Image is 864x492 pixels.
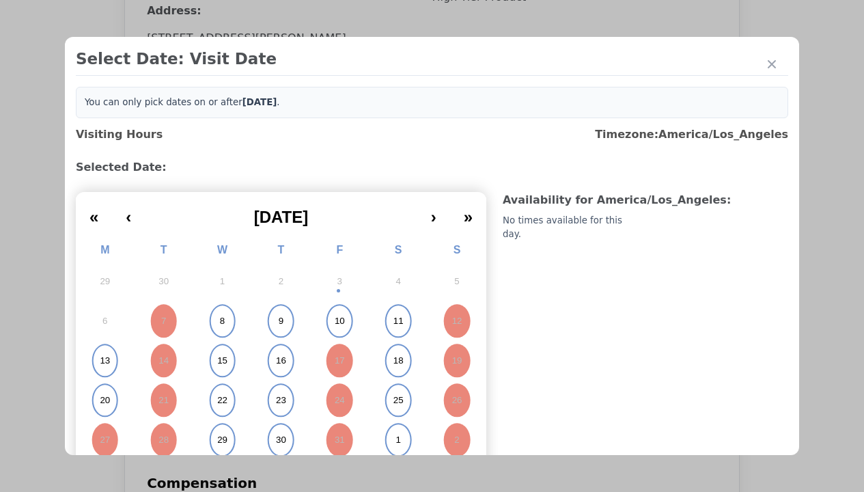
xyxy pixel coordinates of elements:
abbr: October 4, 2025 [395,275,400,288]
button: « [76,197,112,228]
abbr: October 12, 2025 [452,315,462,327]
abbr: Saturday [395,244,402,256]
abbr: October 5, 2025 [454,275,459,288]
abbr: November 2, 2025 [454,434,459,446]
abbr: October 30, 2025 [276,434,286,446]
abbr: October 10, 2025 [335,315,345,327]
abbr: October 31, 2025 [335,434,345,446]
abbr: October 7, 2025 [161,315,166,327]
button: October 7, 2025 [135,301,193,341]
abbr: October 25, 2025 [393,394,404,407]
abbr: October 19, 2025 [452,355,462,367]
button: October 31, 2025 [310,420,369,460]
abbr: October 16, 2025 [276,355,286,367]
button: October 28, 2025 [135,420,193,460]
abbr: Wednesday [217,244,227,256]
button: October 29, 2025 [193,420,252,460]
abbr: Friday [336,244,343,256]
button: September 30, 2025 [135,262,193,301]
button: November 2, 2025 [428,420,486,460]
abbr: October 14, 2025 [158,355,169,367]
button: October 13, 2025 [76,341,135,381]
abbr: October 15, 2025 [217,355,227,367]
abbr: October 6, 2025 [102,315,107,327]
button: October 10, 2025 [310,301,369,341]
button: October 6, 2025 [76,301,135,341]
abbr: October 18, 2025 [393,355,404,367]
abbr: September 29, 2025 [100,275,110,288]
button: October 19, 2025 [428,341,486,381]
abbr: October 11, 2025 [393,315,404,327]
div: You can only pick dates on or after . [76,87,788,118]
abbr: October 21, 2025 [158,394,169,407]
button: October 12, 2025 [428,301,486,341]
abbr: October 8, 2025 [220,315,225,327]
button: October 18, 2025 [369,341,428,381]
button: October 5, 2025 [428,262,486,301]
abbr: October 28, 2025 [158,434,169,446]
div: No times available for this day. [503,214,643,241]
abbr: October 20, 2025 [100,394,110,407]
button: October 25, 2025 [369,381,428,420]
button: October 1, 2025 [193,262,252,301]
abbr: October 9, 2025 [279,315,283,327]
button: October 9, 2025 [252,301,311,341]
h2: Select Date: Visit Date [76,48,788,70]
h3: Selected Date: [76,159,788,176]
span: [DATE] [254,208,309,226]
abbr: October 13, 2025 [100,355,110,367]
h3: Timezone: America/Los_Angeles [595,126,788,143]
abbr: Sunday [454,244,461,256]
button: » [450,197,486,228]
abbr: October 1, 2025 [220,275,225,288]
button: October 20, 2025 [76,381,135,420]
button: October 27, 2025 [76,420,135,460]
abbr: October 3, 2025 [337,275,342,288]
button: [DATE] [145,197,417,228]
abbr: Tuesday [161,244,167,256]
button: › [417,197,450,228]
button: October 4, 2025 [369,262,428,301]
button: October 15, 2025 [193,341,252,381]
button: October 16, 2025 [252,341,311,381]
button: October 22, 2025 [193,381,252,420]
abbr: September 30, 2025 [158,275,169,288]
abbr: October 27, 2025 [100,434,110,446]
button: October 23, 2025 [252,381,311,420]
button: October 14, 2025 [135,341,193,381]
button: October 3, 2025 [310,262,369,301]
button: October 30, 2025 [252,420,311,460]
button: October 24, 2025 [310,381,369,420]
button: September 29, 2025 [76,262,135,301]
abbr: October 22, 2025 [217,394,227,407]
button: October 26, 2025 [428,381,486,420]
abbr: October 17, 2025 [335,355,345,367]
button: October 8, 2025 [193,301,252,341]
button: October 21, 2025 [135,381,193,420]
abbr: Monday [100,244,109,256]
abbr: October 24, 2025 [335,394,345,407]
button: October 2, 2025 [252,262,311,301]
button: October 11, 2025 [369,301,428,341]
abbr: November 1, 2025 [395,434,400,446]
abbr: Thursday [278,244,285,256]
abbr: October 26, 2025 [452,394,462,407]
button: ‹ [112,197,145,228]
h3: Visiting Hours [76,126,163,143]
abbr: October 2, 2025 [279,275,283,288]
h3: Availability for America/Los_Angeles : [503,192,788,208]
b: [DATE] [242,97,277,107]
button: October 17, 2025 [310,341,369,381]
abbr: October 29, 2025 [217,434,227,446]
button: November 1, 2025 [369,420,428,460]
abbr: October 23, 2025 [276,394,286,407]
